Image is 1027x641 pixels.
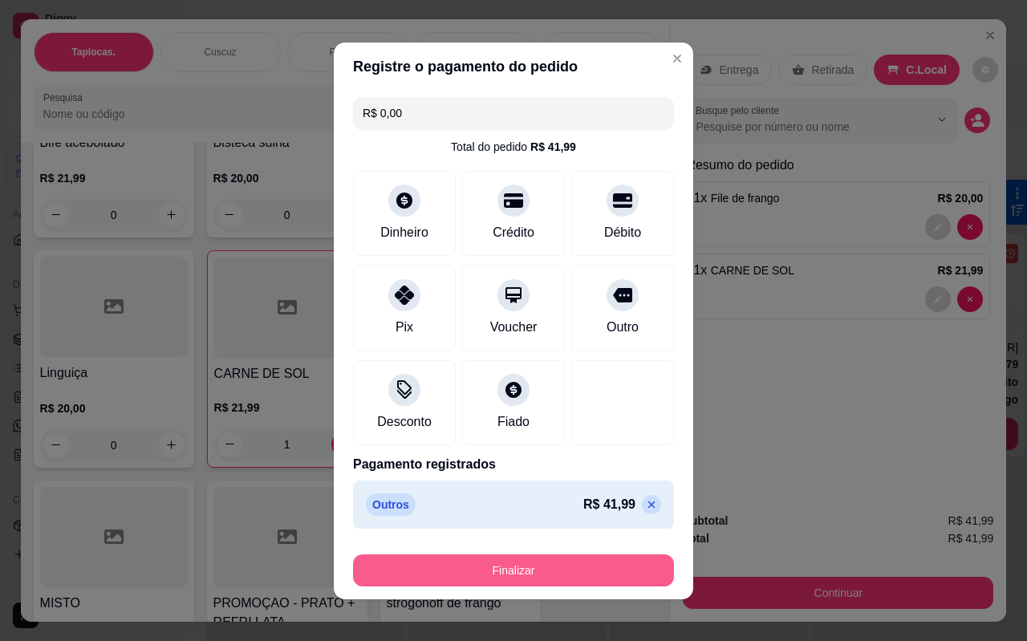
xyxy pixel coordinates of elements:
div: R$ 41,99 [530,139,576,155]
button: Close [664,46,690,71]
header: Registre o pagamento do pedido [334,43,693,91]
div: Crédito [493,223,534,242]
div: Total do pedido [451,139,576,155]
div: Desconto [377,412,432,432]
button: Finalizar [353,554,674,586]
div: Débito [604,223,641,242]
p: R$ 41,99 [583,495,635,514]
p: Outros [366,493,416,516]
div: Voucher [490,318,538,337]
input: Ex.: hambúrguer de cordeiro [363,97,664,129]
div: Outro [607,318,639,337]
p: Pagamento registrados [353,455,674,474]
div: Pix [396,318,413,337]
div: Dinheiro [380,223,428,242]
div: Fiado [497,412,530,432]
